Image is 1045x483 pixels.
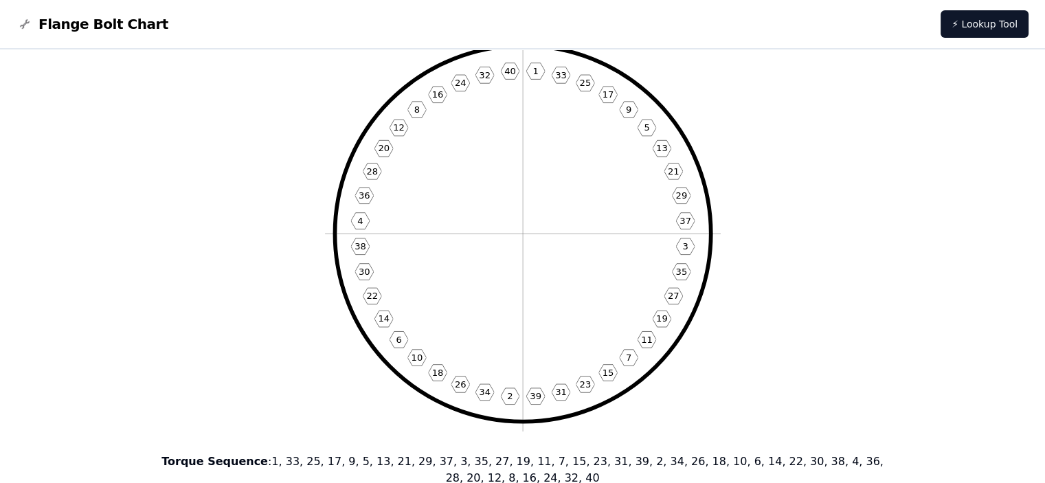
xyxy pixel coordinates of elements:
b: Torque Sequence [161,455,268,468]
text: 13 [655,143,667,153]
img: Flange Bolt Chart Logo [16,16,33,32]
text: 19 [655,313,667,324]
text: 2 [507,391,513,401]
text: 20 [378,143,390,153]
text: 7 [625,352,631,363]
text: 3 [682,241,688,251]
text: 17 [602,89,614,100]
text: 29 [675,190,687,201]
text: 30 [358,267,370,277]
text: 11 [641,334,653,344]
span: Flange Bolt Chart [38,14,168,34]
text: 23 [579,379,591,390]
text: 38 [355,241,366,251]
text: 12 [393,122,405,133]
a: ⚡ Lookup Tool [941,10,1029,38]
text: 5 [644,122,649,133]
text: 37 [679,216,691,226]
a: Flange Bolt Chart LogoFlange Bolt Chart [16,14,168,34]
text: 36 [358,190,370,201]
text: 28 [366,166,378,177]
text: 24 [454,78,466,88]
text: 32 [479,70,491,80]
text: 25 [579,78,591,88]
text: 40 [504,66,516,76]
text: 26 [454,379,466,390]
text: 15 [602,368,614,378]
text: 8 [414,104,419,115]
text: 16 [431,89,443,100]
text: 4 [357,216,363,226]
text: 35 [675,267,687,277]
text: 18 [431,368,443,378]
text: 6 [396,334,401,344]
text: 33 [555,70,567,80]
text: 31 [555,387,567,397]
text: 34 [479,387,491,397]
text: 22 [366,291,378,301]
text: 14 [378,313,390,324]
text: 21 [667,166,679,177]
text: 9 [625,104,631,115]
text: 39 [530,391,541,401]
text: 1 [532,66,538,76]
text: 10 [411,352,423,363]
text: 27 [667,291,679,301]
